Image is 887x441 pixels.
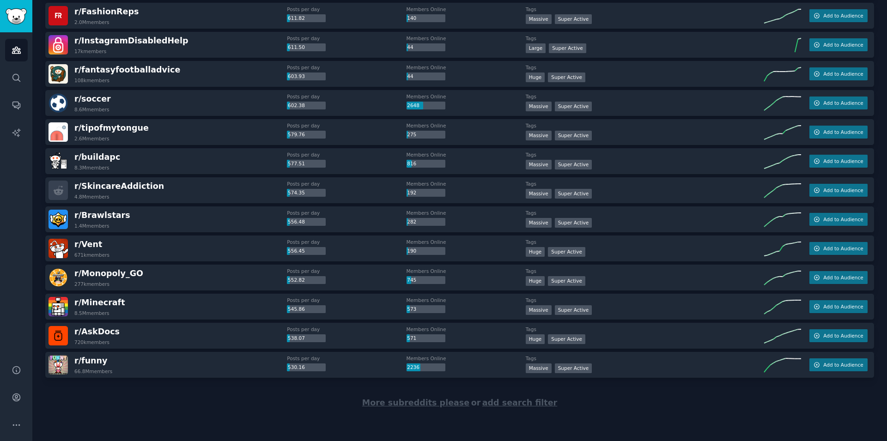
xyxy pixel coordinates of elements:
[526,72,545,82] div: Huge
[526,210,764,216] dt: Tags
[407,43,445,52] div: 44
[6,8,27,24] img: GummySearch logo
[287,160,326,168] div: 577.51
[526,160,552,169] div: Massive
[407,35,526,42] dt: Members Online
[287,189,326,197] div: 574.35
[362,398,469,407] span: More subreddits please
[823,245,863,252] span: Add to Audience
[74,106,109,113] div: 8.6M members
[407,334,445,343] div: 571
[407,297,526,303] dt: Members Online
[407,160,445,168] div: 816
[287,93,406,100] dt: Posts per day
[407,151,526,158] dt: Members Online
[74,135,109,142] div: 2.6M members
[526,189,552,199] div: Massive
[49,239,68,258] img: Vent
[809,329,868,342] button: Add to Audience
[526,218,552,228] div: Massive
[407,131,445,139] div: 275
[555,14,592,24] div: Super Active
[823,303,863,310] span: Add to Audience
[407,218,445,226] div: 282
[287,181,406,187] dt: Posts per day
[526,326,764,332] dt: Tags
[287,297,406,303] dt: Posts per day
[407,268,526,274] dt: Members Online
[407,326,526,332] dt: Members Online
[287,64,406,71] dt: Posts per day
[287,247,326,255] div: 556.45
[526,122,764,129] dt: Tags
[74,310,109,316] div: 8.5M members
[823,71,863,77] span: Add to Audience
[287,276,326,284] div: 552.82
[49,6,68,25] img: FashionReps
[49,326,68,345] img: AskDocs
[287,151,406,158] dt: Posts per day
[555,189,592,199] div: Super Active
[526,151,764,158] dt: Tags
[526,35,764,42] dt: Tags
[526,334,545,344] div: Huge
[407,363,445,372] div: 2236
[49,93,68,113] img: soccer
[49,151,68,171] img: buildapc
[526,297,764,303] dt: Tags
[809,155,868,168] button: Add to Audience
[407,189,445,197] div: 192
[407,181,526,187] dt: Members Online
[823,187,863,193] span: Add to Audience
[823,274,863,281] span: Add to Audience
[526,93,764,100] dt: Tags
[407,102,445,110] div: 2648
[809,242,868,255] button: Add to Audience
[526,6,764,12] dt: Tags
[526,247,545,257] div: Huge
[809,38,868,51] button: Add to Audience
[287,122,406,129] dt: Posts per day
[407,14,445,23] div: 140
[287,14,326,23] div: 611.82
[548,72,585,82] div: Super Active
[74,223,109,229] div: 1.4M members
[823,12,863,19] span: Add to Audience
[809,97,868,109] button: Add to Audience
[74,65,180,74] span: r/ fantasyfootballadvice
[49,297,68,316] img: Minecraft
[74,123,149,133] span: r/ tipofmytongue
[526,268,764,274] dt: Tags
[555,160,592,169] div: Super Active
[548,276,585,286] div: Super Active
[526,239,764,245] dt: Tags
[407,239,526,245] dt: Members Online
[287,72,326,81] div: 603.93
[526,131,552,140] div: Massive
[526,363,552,373] div: Massive
[49,122,68,142] img: tipofmytongue
[823,129,863,135] span: Add to Audience
[287,102,326,110] div: 602.38
[407,93,526,100] dt: Members Online
[49,210,68,229] img: Brawlstars
[809,213,868,226] button: Add to Audience
[809,358,868,371] button: Add to Audience
[287,363,326,372] div: 530.16
[555,218,592,228] div: Super Active
[809,126,868,139] button: Add to Audience
[287,131,326,139] div: 579.76
[74,281,109,287] div: 277k members
[407,72,445,81] div: 44
[287,43,326,52] div: 611.50
[287,210,406,216] dt: Posts per day
[74,339,109,345] div: 720k members
[555,363,592,373] div: Super Active
[555,305,592,315] div: Super Active
[74,240,102,249] span: r/ Vent
[809,184,868,197] button: Add to Audience
[287,6,406,12] dt: Posts per day
[407,305,445,314] div: 573
[74,368,112,375] div: 66.8M members
[287,305,326,314] div: 545.86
